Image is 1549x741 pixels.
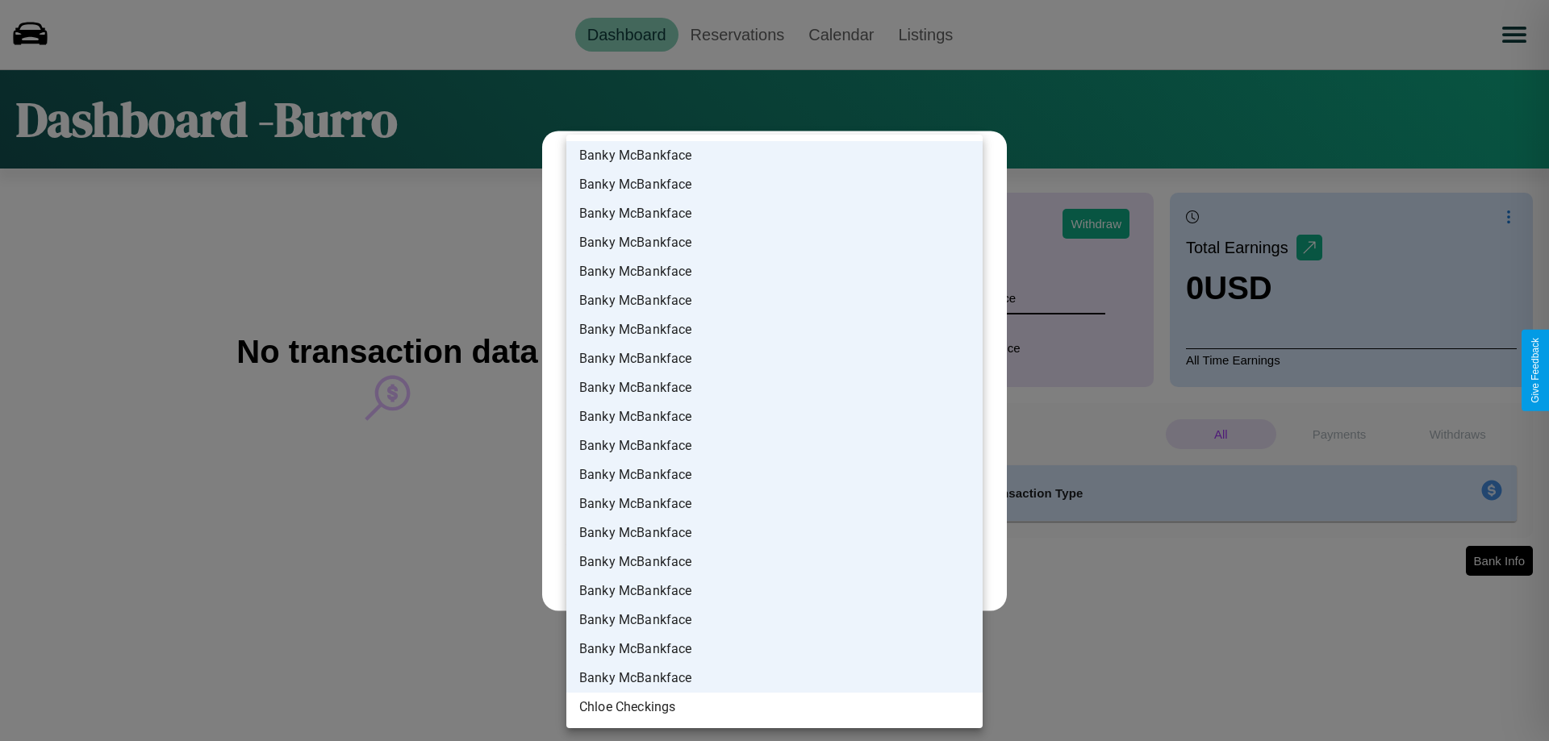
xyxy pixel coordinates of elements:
li: Banky McBankface [566,402,983,431]
li: Banky McBankface [566,170,983,199]
li: Banky McBankface [566,344,983,373]
li: Banky McBankface [566,199,983,228]
li: Banky McBankface [566,257,983,286]
li: Banky McBankface [566,518,983,547]
div: Give Feedback [1530,338,1541,403]
li: Banky McBankface [566,489,983,518]
li: Banky McBankface [566,664,983,693]
li: Banky McBankface [566,286,983,315]
li: Banky McBankface [566,373,983,402]
li: Banky McBankface [566,606,983,635]
li: Banky McBankface [566,635,983,664]
li: Banky McBankface [566,431,983,460]
li: Banky McBankface [566,141,983,170]
li: Banky McBankface [566,315,983,344]
li: Banky McBankface [566,547,983,577]
li: Chloe Checkings [566,693,983,722]
li: Banky McBankface [566,577,983,606]
li: Banky McBankface [566,228,983,257]
li: Banky McBankface [566,460,983,489]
